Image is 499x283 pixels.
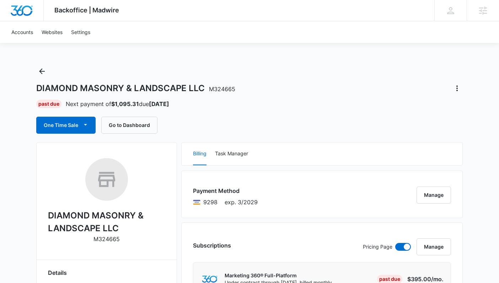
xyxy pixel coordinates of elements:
button: Actions [451,83,463,94]
img: marketing360Logo [202,276,217,283]
p: Marketing 360® Full-Platform [225,272,332,279]
h3: Subscriptions [193,241,231,250]
strong: $1,095.31 [111,100,139,107]
span: Backoffice | Madwire [54,6,119,14]
h1: DIAMOND MASONRY & LANDSCAPE LLC [36,83,235,94]
span: Visa ending with [203,198,218,206]
p: Next payment of due [66,100,169,108]
strong: [DATE] [149,100,169,107]
span: /mo. [431,276,444,283]
a: Settings [67,21,95,43]
button: Back [36,66,48,77]
h3: Payment Method [193,187,258,195]
span: M324665 [209,85,235,93]
button: Billing [193,143,206,165]
span: exp. 3/2029 [225,198,258,206]
button: Manage [417,187,451,204]
a: Accounts [7,21,37,43]
button: Task Manager [215,143,248,165]
button: Manage [417,238,451,255]
button: One Time Sale [36,117,96,134]
span: Details [48,268,67,277]
h2: DIAMOND MASONRY & LANDSCAPE LLC [48,209,165,235]
p: Pricing Page [363,243,392,251]
div: Past Due [36,100,61,108]
p: M324665 [93,235,120,243]
button: Go to Dashboard [101,117,157,134]
a: Websites [37,21,67,43]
